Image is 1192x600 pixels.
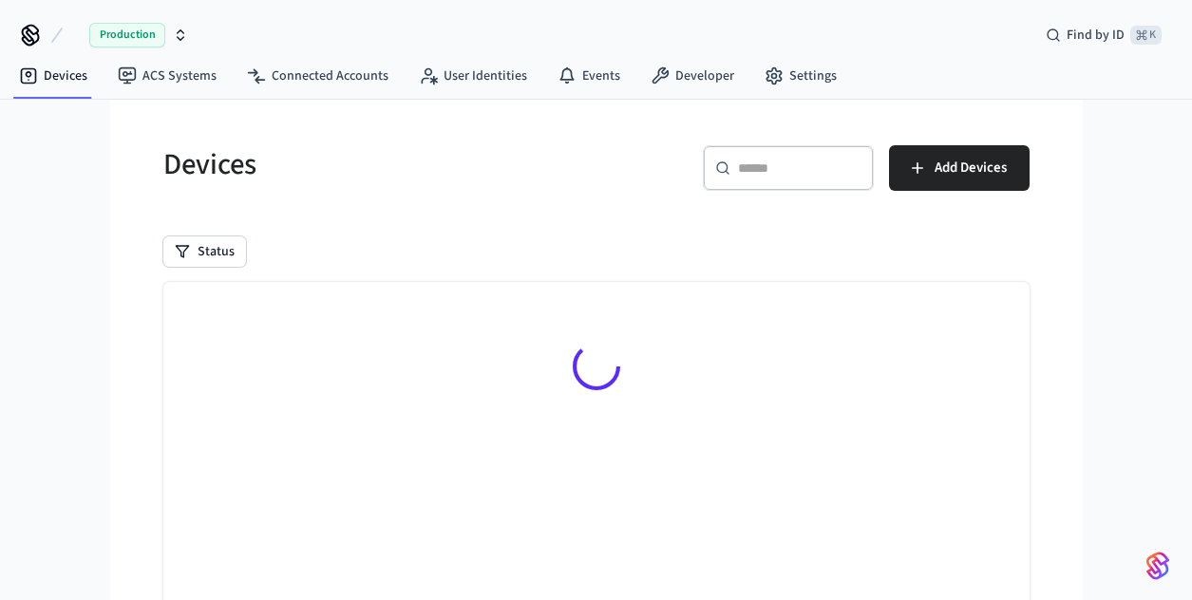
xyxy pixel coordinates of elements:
[163,236,246,267] button: Status
[1067,26,1125,45] span: Find by ID
[1031,18,1177,52] div: Find by ID⌘ K
[1146,551,1169,581] img: SeamLogoGradient.69752ec5.svg
[404,59,542,93] a: User Identities
[163,145,585,184] h5: Devices
[889,145,1030,191] button: Add Devices
[4,59,103,93] a: Devices
[232,59,404,93] a: Connected Accounts
[542,59,635,93] a: Events
[103,59,232,93] a: ACS Systems
[1130,26,1162,45] span: ⌘ K
[935,156,1007,180] span: Add Devices
[749,59,852,93] a: Settings
[635,59,749,93] a: Developer
[89,23,165,47] span: Production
